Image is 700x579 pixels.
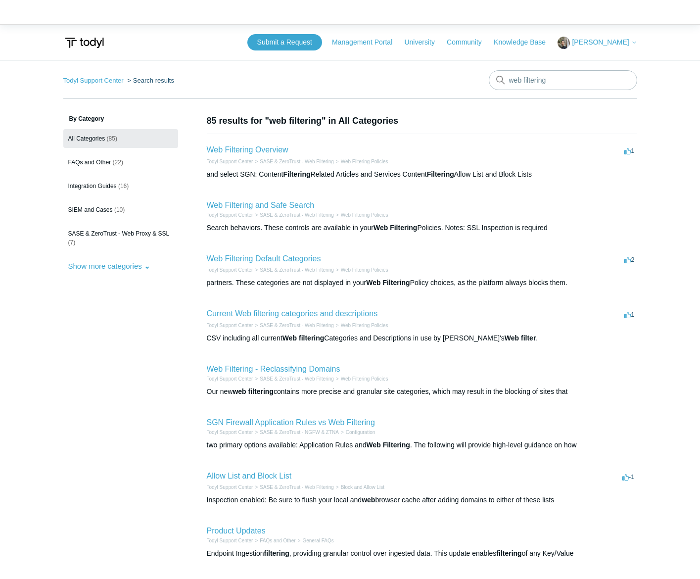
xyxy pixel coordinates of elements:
[505,334,536,342] em: Web filter
[341,267,388,273] a: Web Filtering Policies
[260,212,334,218] a: SASE & ZeroTrust - Web Filtering
[68,183,117,190] span: Integration Guides
[63,77,124,84] a: Todyl Support Center
[207,538,253,543] a: Todyl Support Center
[260,159,334,164] a: SASE & ZeroTrust - Web Filtering
[373,224,417,232] em: Web Filtering
[341,376,388,382] a: Web Filtering Policies
[207,375,253,383] li: Todyl Support Center
[558,37,637,49] button: [PERSON_NAME]
[260,538,295,543] a: FAQs and Other
[253,375,333,383] li: SASE & ZeroTrust - Web Filtering
[63,257,155,275] button: Show more categories
[207,201,315,209] a: Web Filtering and Safe Search
[68,206,113,213] span: SIEM and Cases
[63,114,178,123] h3: By Category
[207,159,253,164] a: Todyl Support Center
[207,323,253,328] a: Todyl Support Center
[207,278,637,288] div: partners. These categories are not displayed in your Policy choices, as the platform always block...
[207,472,292,480] a: Allow List and Block List
[260,376,334,382] a: SASE & ZeroTrust - Web Filtering
[207,322,253,329] li: Todyl Support Center
[366,441,410,449] em: Web Filtering
[339,429,375,436] li: Configuration
[260,430,339,435] a: SASE & ZeroTrust - NGFW & ZTNA
[107,135,117,142] span: (85)
[63,77,126,84] li: Todyl Support Center
[207,548,637,559] div: Endpoint Ingestion , providing granular control over ingested data. This update enables of any Ke...
[207,537,253,544] li: Todyl Support Center
[63,177,178,195] a: Integration Guides (16)
[494,37,556,48] a: Knowledge Base
[334,211,388,219] li: Web Filtering Policies
[447,37,492,48] a: Community
[207,527,266,535] a: Product Updates
[207,365,340,373] a: Web Filtering - Reclassifying Domains
[207,484,253,490] a: Todyl Support Center
[253,429,339,436] li: SASE & ZeroTrust - NGFW & ZTNA
[63,200,178,219] a: SIEM and Cases (10)
[253,483,333,491] li: SASE & ZeroTrust - Web Filtering
[260,484,334,490] a: SASE & ZeroTrust - Web Filtering
[207,114,637,128] h1: 85 results for "web filtering" in All Categories
[207,158,253,165] li: Todyl Support Center
[283,170,310,178] em: Filtering
[264,549,289,557] em: filtering
[404,37,444,48] a: University
[302,538,333,543] a: General FAQs
[624,311,634,318] span: 1
[207,483,253,491] li: Todyl Support Center
[68,230,170,237] span: SASE & ZeroTrust - Web Proxy & SSL
[334,483,384,491] li: Block and Allow List
[253,322,333,329] li: SASE & ZeroTrust - Web Filtering
[296,537,334,544] li: General FAQs
[334,322,388,329] li: Web Filtering Policies
[68,135,105,142] span: All Categories
[63,153,178,172] a: FAQs and Other (22)
[207,430,253,435] a: Todyl Support Center
[334,266,388,274] li: Web Filtering Policies
[332,37,402,48] a: Management Portal
[334,375,388,383] li: Web Filtering Policies
[253,158,333,165] li: SASE & ZeroTrust - Web Filtering
[253,537,295,544] li: FAQs and Other
[489,70,637,90] input: Search
[207,254,321,263] a: Web Filtering Default Categories
[260,267,334,273] a: SASE & ZeroTrust - Web Filtering
[207,333,637,343] div: CSV including all current Categories and Descriptions in use by [PERSON_NAME]'s .
[346,430,375,435] a: Configuration
[496,549,521,557] em: filtering
[341,484,384,490] a: Block and Allow List
[207,211,253,219] li: Todyl Support Center
[334,158,388,165] li: Web Filtering Policies
[341,159,388,164] a: Web Filtering Policies
[624,256,634,263] span: 2
[207,418,375,427] a: SGN Firewall Application Rules vs Web Filtering
[207,169,637,180] div: and select SGN: Content Related Articles and Services Content Allow List and Block Lists
[63,129,178,148] a: All Categories (85)
[247,34,322,50] a: Submit a Request
[624,147,634,154] span: 1
[68,239,76,246] span: (7)
[207,440,637,450] div: two primary options available: Application Rules and . The following will provide high-level guid...
[63,224,178,252] a: SASE & ZeroTrust - Web Proxy & SSL (7)
[207,266,253,274] li: Todyl Support Center
[341,212,388,218] a: Web Filtering Policies
[341,323,388,328] a: Web Filtering Policies
[572,38,629,46] span: [PERSON_NAME]
[125,77,174,84] li: Search results
[68,159,111,166] span: FAQs and Other
[427,170,454,178] em: Filtering
[207,386,637,397] div: Our new contains more precise and granular site categories, which may result in the blocking of s...
[114,206,125,213] span: (10)
[253,211,333,219] li: SASE & ZeroTrust - Web Filtering
[207,376,253,382] a: Todyl Support Center
[362,496,375,504] em: web
[282,334,325,342] em: Web filtering
[366,279,410,287] em: Web Filtering
[253,266,333,274] li: SASE & ZeroTrust - Web Filtering
[207,267,253,273] a: Todyl Support Center
[207,223,637,233] div: Search behaviors. These controls are available in your Policies. Notes: SSL Inspection is required
[233,387,273,395] em: web filtering
[207,212,253,218] a: Todyl Support Center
